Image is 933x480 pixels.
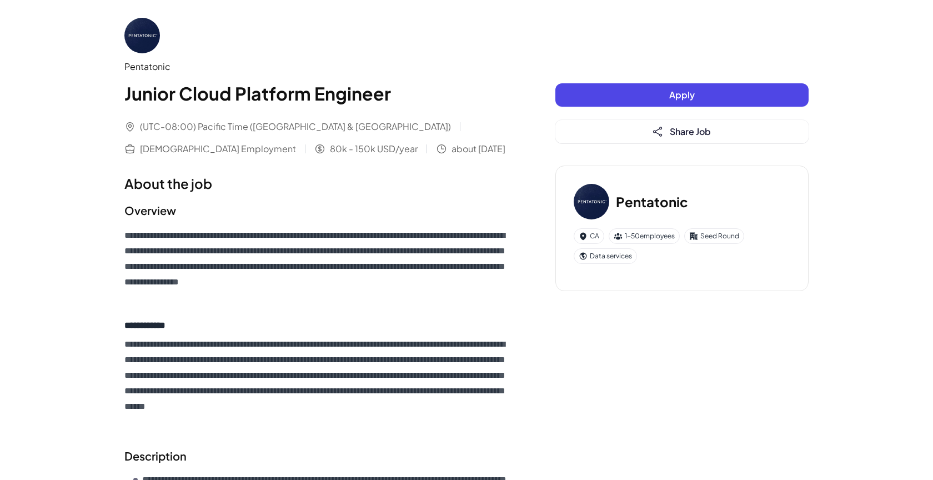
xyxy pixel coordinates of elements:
span: (UTC-08:00) Pacific Time ([GEOGRAPHIC_DATA] & [GEOGRAPHIC_DATA]) [140,120,451,133]
span: [DEMOGRAPHIC_DATA] Employment [140,142,296,156]
div: Pentatonic [124,60,511,73]
div: Seed Round [684,228,744,244]
h1: About the job [124,173,511,193]
span: Apply [669,89,695,101]
h1: Junior Cloud Platform Engineer [124,80,511,107]
span: 80k - 150k USD/year [330,142,418,156]
img: Pe [124,18,160,53]
button: Apply [555,83,809,107]
span: Share Job [670,126,711,137]
div: 1-50 employees [609,228,680,244]
div: CA [574,228,604,244]
span: about [DATE] [452,142,505,156]
button: Share Job [555,120,809,143]
h2: Overview [124,202,511,219]
h3: Pentatonic [616,192,688,212]
h2: Description [124,448,511,464]
img: Pe [574,184,609,219]
div: Data services [574,248,637,264]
